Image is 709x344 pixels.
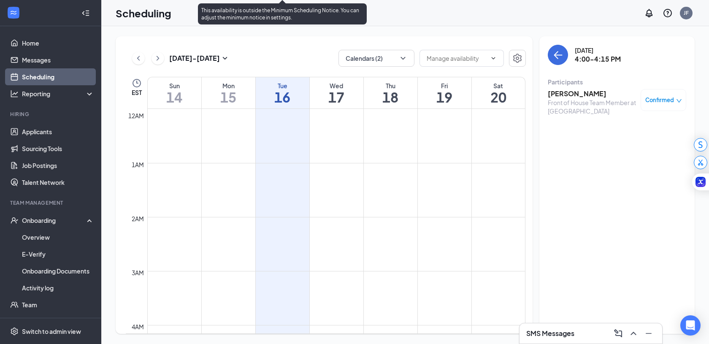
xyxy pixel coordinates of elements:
[548,45,568,65] button: back-button
[310,90,363,104] h1: 17
[644,328,654,339] svg: Minimize
[148,77,201,108] a: September 14, 2025
[148,90,201,104] h1: 14
[526,329,574,338] h3: SMS Messages
[22,246,94,263] a: E-Verify
[130,160,146,169] div: 1am
[10,327,19,336] svg: Settings
[22,140,94,157] a: Sourcing Tools
[509,50,526,67] button: Settings
[548,98,636,115] div: Front of House Team Member at [GEOGRAPHIC_DATA]
[256,81,309,90] div: Tue
[10,89,19,98] svg: Analysis
[548,89,636,98] h3: [PERSON_NAME]
[310,81,363,90] div: Wed
[490,55,497,62] svg: ChevronDown
[364,77,417,108] a: September 18, 2025
[130,322,146,331] div: 4am
[152,52,164,65] button: ChevronRight
[310,77,363,108] a: September 17, 2025
[22,279,94,296] a: Activity log
[399,54,407,62] svg: ChevronDown
[220,53,230,63] svg: SmallChevronDown
[364,90,417,104] h1: 18
[427,54,487,63] input: Manage availability
[22,263,94,279] a: Onboarding Documents
[22,35,94,51] a: Home
[10,199,92,206] div: Team Management
[256,90,309,104] h1: 16
[81,9,90,17] svg: Collapse
[644,8,654,18] svg: Notifications
[663,8,673,18] svg: QuestionInfo
[22,89,95,98] div: Reporting
[154,53,162,63] svg: ChevronRight
[22,51,94,68] a: Messages
[418,90,471,104] h1: 19
[472,77,525,108] a: September 20, 2025
[169,54,220,63] h3: [DATE] - [DATE]
[684,9,689,16] div: JF
[418,81,471,90] div: Fri
[130,268,146,277] div: 3am
[9,8,18,17] svg: WorkstreamLogo
[418,77,471,108] a: September 19, 2025
[202,81,255,90] div: Mon
[202,77,255,108] a: September 15, 2025
[116,6,171,20] h1: Scheduling
[22,313,94,330] a: Documents
[645,96,674,104] span: Confirmed
[676,98,682,104] span: down
[198,3,367,24] div: This availability is outside the Minimum Scheduling Notice. You can adjust the minimum notice in ...
[10,111,92,118] div: Hiring
[132,78,142,88] svg: Clock
[132,88,142,97] span: EST
[575,54,621,64] h3: 4:00-4:15 PM
[553,50,563,60] svg: ArrowLeft
[680,315,701,336] div: Open Intercom Messenger
[575,46,621,54] div: [DATE]
[148,81,201,90] div: Sun
[22,327,81,336] div: Switch to admin view
[22,296,94,313] a: Team
[512,53,522,63] svg: Settings
[202,90,255,104] h1: 15
[132,52,145,65] button: ChevronLeft
[22,157,94,174] a: Job Postings
[22,68,94,85] a: Scheduling
[472,81,525,90] div: Sat
[22,174,94,191] a: Talent Network
[472,90,525,104] h1: 20
[130,214,146,223] div: 2am
[338,50,414,67] button: Calendars (2)ChevronDown
[642,327,655,340] button: Minimize
[548,78,686,86] div: Participants
[364,81,417,90] div: Thu
[134,53,143,63] svg: ChevronLeft
[628,328,639,339] svg: ChevronUp
[10,216,19,225] svg: UserCheck
[627,327,640,340] button: ChevronUp
[22,229,94,246] a: Overview
[22,123,94,140] a: Applicants
[612,327,625,340] button: ComposeMessage
[127,111,146,120] div: 12am
[22,216,87,225] div: Onboarding
[256,77,309,108] a: September 16, 2025
[613,328,623,339] svg: ComposeMessage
